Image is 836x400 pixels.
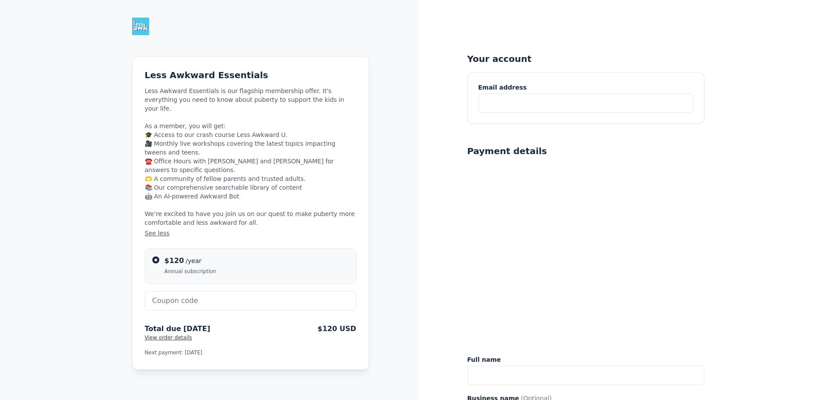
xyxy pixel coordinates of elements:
[467,53,704,65] h5: Your account
[478,83,527,92] span: Email address
[467,355,501,364] span: Full name
[145,324,210,333] span: Total due [DATE]
[145,291,356,310] input: Coupon code
[466,162,706,348] iframe: Secure payment input frame
[145,86,356,238] span: Less Awkward Essentials is our flagship membership offer. It's everything you need to know about ...
[145,334,192,341] button: View order details
[467,145,547,157] h5: Payment details
[145,348,356,357] p: Next payment: [DATE]
[165,256,184,265] span: $120
[152,256,159,263] input: $120/yearAnnual subscription
[145,70,268,80] span: Less Awkward Essentials
[145,229,356,238] button: See less
[318,324,356,333] span: $120 USD
[186,257,201,264] span: /year
[165,268,217,275] span: Annual subscription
